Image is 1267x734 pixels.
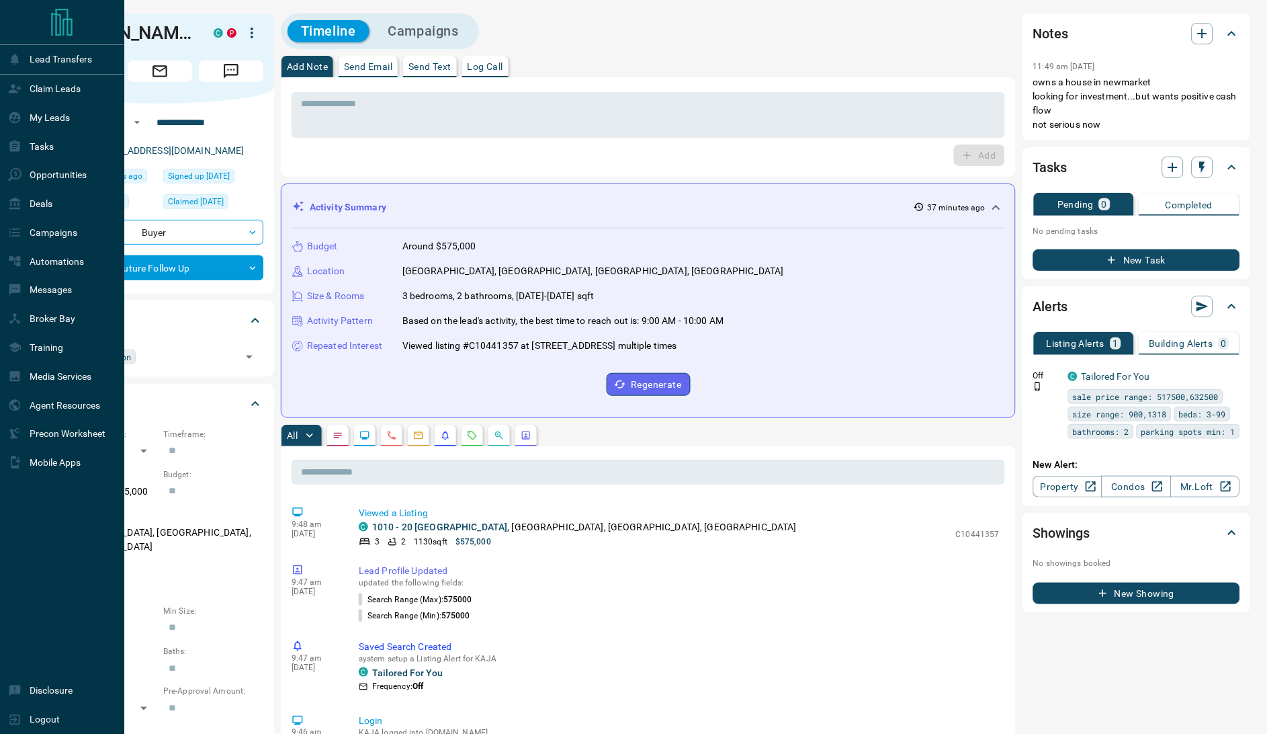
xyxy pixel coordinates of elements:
p: [DATE] [292,587,339,596]
button: Timeline [288,20,369,42]
p: Min Size: [163,605,263,617]
p: Send Text [408,62,451,71]
div: condos.ca [359,522,368,532]
strong: Off [412,682,423,692]
h2: Alerts [1033,296,1068,317]
p: Budget: [163,468,263,481]
p: Activity Summary [310,200,386,214]
p: 1 [1113,339,1119,348]
p: 2 [401,536,406,548]
p: Building Alerts [1149,339,1213,348]
p: 9:48 am [292,520,339,529]
p: Add Note [287,62,328,71]
p: Pre-Approval Amount: [163,686,263,698]
span: Claimed [DATE] [168,195,224,208]
svg: Opportunities [494,430,505,441]
button: New Showing [1033,583,1240,604]
p: 0 [1102,200,1107,209]
span: Signed up [DATE] [168,169,230,183]
span: 575000 [441,611,470,620]
button: Open [240,348,259,366]
p: Listing Alerts [1047,339,1105,348]
div: Alerts [1033,290,1240,323]
div: Sun Jan 14 2024 [163,194,263,213]
p: Send Email [344,62,392,71]
p: 9:47 am [292,653,339,663]
span: Message [199,60,263,82]
p: Location [307,264,345,278]
div: Tasks [1033,151,1240,184]
p: 0 [1221,339,1227,348]
p: , [GEOGRAPHIC_DATA], [GEOGRAPHIC_DATA], [GEOGRAPHIC_DATA] [372,520,797,534]
div: Buyer [56,220,263,245]
p: Budget [307,239,338,253]
div: Future Follow Up [56,255,263,280]
svg: Notes [333,430,343,441]
p: Repeated Interest [307,339,382,353]
p: Lead Profile Updated [359,564,1000,578]
div: Notes [1033,17,1240,50]
p: Log Call [468,62,503,71]
span: bathrooms: 2 [1073,425,1129,438]
p: 3 [375,536,380,548]
p: Motivation: [56,565,263,577]
svg: Calls [386,430,397,441]
p: Search Range (Min) : [359,610,470,622]
a: Tailored For You [1082,371,1150,382]
p: All [287,431,298,440]
p: C10441357 [956,528,1000,540]
p: [GEOGRAPHIC_DATA], [GEOGRAPHIC_DATA], [GEOGRAPHIC_DATA], [GEOGRAPHIC_DATA] [402,264,784,278]
h2: Showings [1033,522,1090,544]
p: Login [359,715,1000,729]
div: Activity Summary37 minutes ago [292,195,1004,220]
p: Size & Rooms [307,289,365,303]
div: Showings [1033,517,1240,549]
a: 1010 - 20 [GEOGRAPHIC_DATA] [372,522,508,532]
p: Areas Searched: [56,509,263,522]
div: condos.ca [1068,372,1078,381]
p: Pending [1057,200,1094,209]
p: [DATE] [292,529,339,538]
p: 37 minutes ago [927,202,986,214]
p: system setup a Listing Alert for KAJA [359,654,1000,663]
button: New Task [1033,249,1240,271]
p: owns a house in newmarket looking for investment...but wants positive cash flow not serious now [1033,75,1240,132]
p: Viewed listing #C10441357 at [STREET_ADDRESS] multiple times [402,339,677,353]
button: Open [129,114,145,130]
p: 9:47 am [292,577,339,587]
svg: Emails [413,430,424,441]
h2: Tasks [1033,157,1067,178]
p: [DATE] [292,663,339,672]
a: [EMAIL_ADDRESS][DOMAIN_NAME] [93,145,245,156]
p: No pending tasks [1033,221,1240,241]
span: Email [128,60,192,82]
p: updated the following fields: [359,578,1000,587]
p: Completed [1166,200,1213,210]
p: Frequency: [372,681,423,693]
div: Tags [56,304,263,337]
svg: Listing Alerts [440,430,451,441]
p: 11:49 am [DATE] [1033,62,1095,71]
div: condos.ca [359,667,368,677]
svg: Agent Actions [521,430,531,441]
button: Regenerate [607,373,691,396]
a: Tailored For You [372,667,443,678]
h2: Notes [1033,23,1068,44]
p: Around $575,000 [402,239,476,253]
p: Saved Search Created [359,640,1000,654]
p: $575,000 [455,536,491,548]
a: Condos [1102,476,1171,497]
svg: Push Notification Only [1033,382,1043,391]
div: condos.ca [214,28,223,38]
p: No showings booked [1033,557,1240,569]
p: Activity Pattern [307,314,373,328]
p: 1130 sqft [414,536,447,548]
span: 575000 [443,595,472,604]
a: Property [1033,476,1102,497]
h1: [PERSON_NAME] [56,22,193,44]
p: Timeframe: [163,428,263,440]
p: Off [1033,370,1060,382]
p: New Alert: [1033,458,1240,472]
div: property.ca [227,28,236,38]
button: Campaigns [375,20,472,42]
